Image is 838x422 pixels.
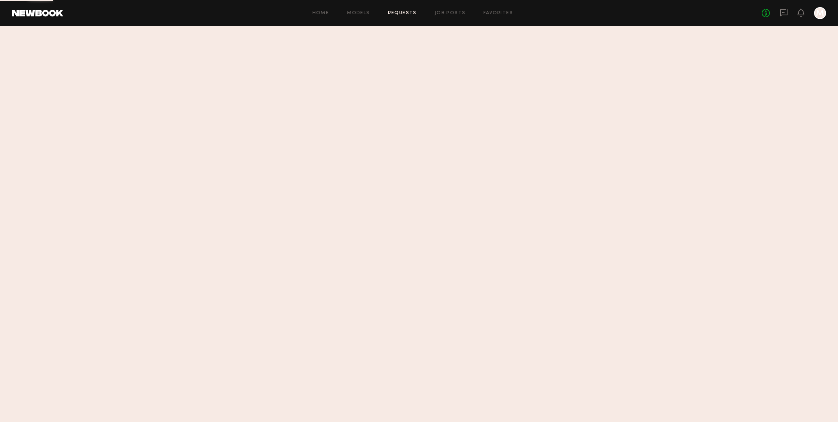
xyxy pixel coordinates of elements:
[347,11,370,16] a: Models
[814,7,826,19] a: M
[483,11,513,16] a: Favorites
[388,11,417,16] a: Requests
[312,11,329,16] a: Home
[435,11,466,16] a: Job Posts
